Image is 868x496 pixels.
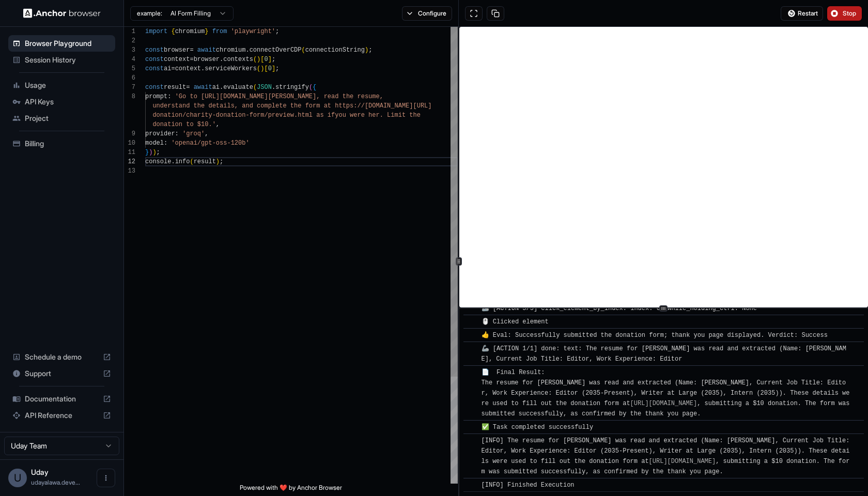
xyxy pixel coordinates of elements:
[260,65,264,72] span: )
[145,158,171,165] span: console
[157,149,160,156] span: ;
[145,84,164,91] span: const
[482,437,854,475] span: [INFO] The resume for [PERSON_NAME] was read and extracted (Name: [PERSON_NAME], Current Job Titl...
[145,149,149,156] span: }
[152,149,156,156] span: )
[124,148,135,157] div: 11
[482,318,549,326] span: 🖱️ Clicked element
[164,47,190,54] span: browser
[31,478,80,486] span: udayalawa.developer@gmail.com
[171,65,175,72] span: =
[482,332,828,339] span: 👍 Eval: Successfully submitted the donation form; thank you page displayed. Verdict: Success
[152,102,338,110] span: understand the details, and complete the form at h
[8,52,115,68] div: Session History
[171,158,175,165] span: .
[275,28,279,35] span: ;
[167,93,171,100] span: :
[250,47,302,54] span: connectOverCDP
[205,28,208,35] span: }
[197,47,216,54] span: await
[194,56,220,63] span: browser
[257,65,260,72] span: (
[124,36,135,45] div: 2
[145,93,167,100] span: prompt
[145,130,175,137] span: provider
[124,138,135,148] div: 10
[124,64,135,73] div: 5
[272,84,275,91] span: .
[264,56,268,63] span: 0
[25,394,99,404] span: Documentation
[482,345,846,363] span: 🦾 [ACTION 1/1] done: text: The resume for [PERSON_NAME] was read and extracted (Name: [PERSON_NAM...
[220,158,223,165] span: ;
[781,6,823,21] button: Restart
[843,9,857,18] span: Stop
[25,38,111,49] span: Browser Playground
[194,84,212,91] span: await
[205,65,257,72] span: serviceWorkers
[205,130,208,137] span: ,
[264,65,268,72] span: [
[8,94,115,110] div: API Keys
[212,84,220,91] span: ai
[25,97,111,107] span: API Keys
[240,484,342,496] span: Powered with ❤️ by Anchor Browser
[212,28,227,35] span: from
[175,65,201,72] span: context
[257,56,260,63] span: )
[469,367,474,378] span: ​
[245,47,249,54] span: .
[798,9,818,18] span: Restart
[8,349,115,365] div: Schedule a demo
[223,84,253,91] span: evaluate
[149,149,152,156] span: )
[253,56,257,63] span: (
[365,47,368,54] span: )
[335,112,421,119] span: you were her. Limit the
[124,55,135,64] div: 4
[469,422,474,432] span: ​
[175,158,190,165] span: info
[175,130,179,137] span: :
[469,436,474,446] span: ​
[152,121,215,128] span: donation to $10.'
[124,129,135,138] div: 9
[25,352,99,362] span: Schedule a demo
[25,410,99,421] span: API Reference
[272,56,275,63] span: ;
[275,84,309,91] span: stringify
[313,84,316,91] span: {
[25,368,99,379] span: Support
[8,135,115,152] div: Billing
[649,458,716,465] a: [URL][DOMAIN_NAME]
[220,84,223,91] span: .
[23,8,101,18] img: Anchor Logo
[124,27,135,36] div: 1
[223,56,253,63] span: contexts
[175,93,331,100] span: 'Go to [URL][DOMAIN_NAME][PERSON_NAME], re
[145,47,164,54] span: const
[8,469,27,487] div: U
[465,6,483,21] button: Open in full screen
[469,317,474,327] span: ​
[124,92,135,101] div: 8
[164,65,171,72] span: ai
[331,93,383,100] span: ad the resume,
[97,469,115,487] button: Open menu
[25,55,111,65] span: Session History
[216,158,220,165] span: )
[137,9,162,18] span: example:
[31,468,49,476] span: Uday
[145,56,164,63] span: const
[190,158,193,165] span: (
[145,65,164,72] span: const
[231,28,275,35] span: 'playwright'
[482,424,594,431] span: ✅ Task completed successfully
[482,305,757,312] span: 🦾 [ACTION 5/5] click_element_by_index: index: 6, while_holding_ctrl: None
[482,369,854,417] span: 📄 Final Result: The resume for [PERSON_NAME] was read and extracted (Name: [PERSON_NAME], Current...
[482,482,575,489] span: [INFO] Finished Execution
[309,84,313,91] span: (
[275,65,279,72] span: ;
[216,121,220,128] span: ,
[190,56,193,63] span: =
